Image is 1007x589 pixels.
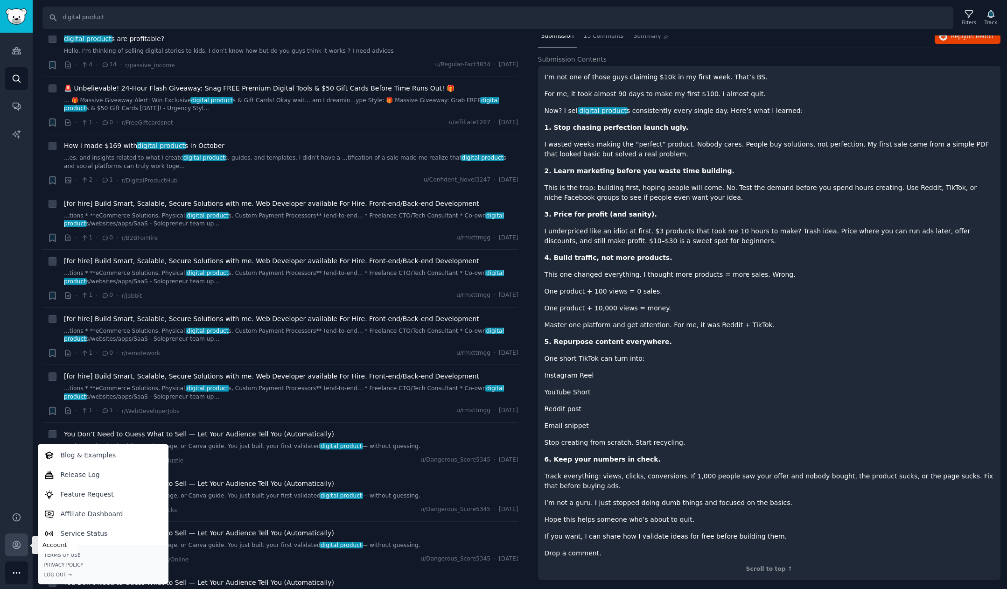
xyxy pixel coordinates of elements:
span: digital product [578,107,627,114]
strong: 1. Stop chasing perfection launch ugly. [545,124,688,131]
span: · [76,406,77,416]
span: · [494,349,496,358]
a: ...tions * **eCommerce Solutions, Physical,digital products, Custom Payment Processors** (end-to-... [64,269,518,286]
a: You Don’t Need to Guess What to Sell — Let Your Audience Tell You (Automatically) [64,578,334,588]
span: · [494,505,496,514]
img: GummySearch logo [6,8,27,25]
div: Filters [962,19,976,26]
span: r/B2BForHire [121,235,158,241]
span: · [116,406,118,416]
p: Drop a comment. [545,548,994,558]
span: · [76,118,77,127]
span: · [494,176,496,184]
span: Summary [633,32,661,41]
p: Instagram Reel [545,371,994,380]
p: Affiliate Dashboard [61,509,123,519]
span: 1 [81,291,92,300]
span: digital product [64,385,504,400]
span: 14 [101,61,117,69]
a: ...e into a simple checklist, Notion page, or Canva guide. You just built your first validateddig... [64,442,518,451]
span: [for hire] Build Smart, Scalable, Secure Solutions with me. Web Developer available For Hire. Fro... [64,314,479,324]
span: · [120,60,122,70]
p: Track everything: views, clicks, conversions. If 1,000 people saw your offer and nobody bought, t... [545,471,994,491]
span: 2 [81,176,92,184]
p: One product + 10,000 views = money. [545,303,994,313]
span: u/Confident_Novel3247 [424,176,490,184]
span: [DATE] [499,555,518,563]
span: · [96,118,98,127]
span: 0 [101,234,113,242]
span: digital product [190,97,234,104]
span: r/DigitalProductHub [121,177,177,184]
span: · [76,348,77,358]
p: This is the trap: building first, hoping people will come. No. Test the demand before you spend h... [545,183,994,203]
span: u/rmxttmgg [456,349,490,358]
span: 🚨 Unbelievable! 24-Hour Flash Giveaway: Snag FREE Premium Digital Tools & $50 Gift Cards Before T... [64,84,455,93]
span: 0 [101,349,113,358]
span: · [494,555,496,563]
span: [for hire] Build Smart, Scalable, Secure Solutions with me. Web Developer available For Hire. Fro... [64,199,479,209]
span: u/Dangerous_Score5345 [420,555,490,563]
a: [for hire] Build Smart, Scalable, Secure Solutions with me. Web Developer available For Hire. Fro... [64,372,479,381]
span: How i made $169 with s in October [64,141,224,151]
span: · [494,407,496,415]
button: Replyon Reddit [935,29,1000,44]
span: digital product [320,492,363,499]
span: [DATE] [499,505,518,514]
span: · [116,291,118,301]
span: · [96,175,98,185]
span: s are profitable? [64,34,164,44]
span: [DATE] [499,234,518,242]
p: This one changed everything. I thought more products = more sales. Wrong. [545,270,994,280]
a: Affiliate Dashboard [39,504,167,524]
a: Terms of Use [44,552,162,558]
p: YouTube Short [545,387,994,397]
span: 1 [101,407,113,415]
span: 0 [101,119,113,127]
span: · [494,456,496,464]
a: Release Log [39,465,167,484]
span: digital product [186,328,230,334]
span: r/WebDeveloperJobs [121,408,179,414]
a: Blog & Examples [39,445,167,465]
span: · [494,61,496,69]
span: · [76,291,77,301]
span: · [494,291,496,300]
a: You Don’t Need to Guess What to Sell — Let Your Audience Tell You (Automatically) [64,528,334,538]
span: u/Dangerous_Score5345 [420,505,490,514]
a: ... 🎁 Massive Giveaway Alert: Win Exclusivedigital products & Gift Cards! Okay wait… am I dreamin... [64,97,518,113]
strong: 5. Repurpose content everywhere. [545,338,672,345]
span: digital product [137,142,186,149]
span: [DATE] [499,349,518,358]
a: ...es, and insights related to what I createdigital products, guides, and templates. I didn’t hav... [64,154,518,170]
span: You Don’t Need to Guess What to Sell — Let Your Audience Tell You (Automatically) [64,429,334,439]
span: digital product [320,443,363,449]
span: u/rmxttmgg [456,234,490,242]
span: · [116,175,118,185]
p: I underpriced like an idiot at first. $3 products that took me 10 hours to make? Trash idea. Pric... [545,226,994,246]
span: [DATE] [499,119,518,127]
span: r/FreeGiftcardsnet [121,119,173,126]
strong: 6. Keep your numbers in check. [545,456,661,463]
div: Scroll to top ↑ [545,565,994,574]
span: digital product [320,542,363,548]
span: 0 [101,291,113,300]
p: Hope this helps someone who’s about to quit. [545,515,994,525]
span: u/rmxttmgg [456,407,490,415]
a: Service Status [39,524,167,543]
p: Email snippet [545,421,994,431]
span: You Don’t Need to Guess What to Sell — Let Your Audience Tell You (Automatically) [64,479,334,489]
p: Reddit post [545,404,994,414]
span: 1 [81,119,92,127]
span: digital product [63,35,112,42]
span: · [494,119,496,127]
p: If you want, I can share how I validate ideas for free before building them. [545,532,994,541]
span: digital product [182,154,226,161]
p: One short TikTok can turn into: [545,354,994,364]
span: Submission Contents [538,55,607,64]
span: [DATE] [499,176,518,184]
span: · [96,406,98,416]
